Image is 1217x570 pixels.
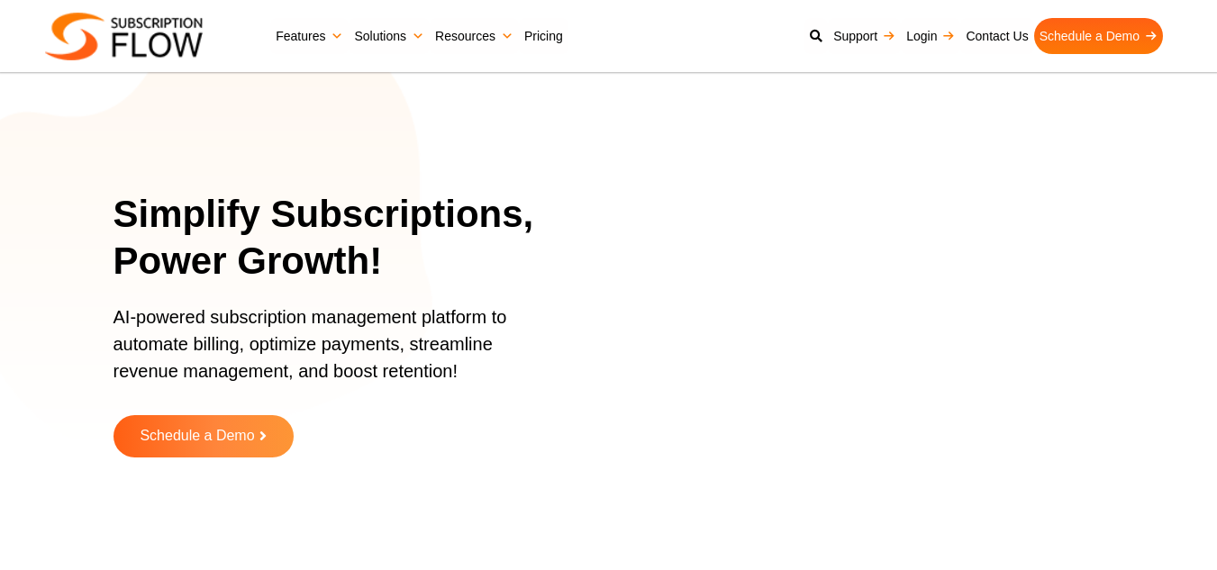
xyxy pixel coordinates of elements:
img: Subscriptionflow [45,13,203,60]
span: Schedule a Demo [140,429,254,444]
a: Pricing [519,18,568,54]
a: Support [828,18,901,54]
a: Features [270,18,349,54]
a: Schedule a Demo [114,415,294,457]
a: Resources [430,18,519,54]
a: Schedule a Demo [1034,18,1163,54]
a: Login [901,18,960,54]
a: Contact Us [960,18,1033,54]
a: Solutions [349,18,430,54]
p: AI-powered subscription management platform to automate billing, optimize payments, streamline re... [114,303,540,403]
h1: Simplify Subscriptions, Power Growth! [114,191,562,285]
